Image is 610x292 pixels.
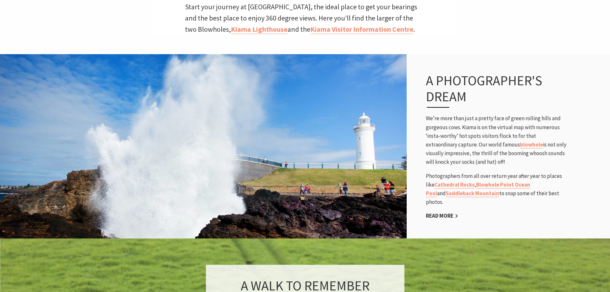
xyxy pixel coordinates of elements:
[426,181,530,197] a: Blowhole Point Ocean Pool
[426,172,567,207] p: Photographers from all over return year after year to places like , and to snap some of their bes...
[446,190,499,197] a: Saddleback Mountain
[185,1,425,35] p: Start your journey at [GEOGRAPHIC_DATA], the ideal place to get your bearings and the best place ...
[426,114,567,166] p: We’re more than just a pretty face of green rolling hills and gorgeous cows. Kiama is on the virt...
[426,72,553,108] h3: A photographer's dream
[231,25,288,34] a: Kiama Lighthouse
[520,141,543,148] a: blowhole
[426,212,458,220] a: Read More
[435,181,475,188] a: Cathedral Rocks
[310,25,413,34] a: Kiama Visitor Information Centre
